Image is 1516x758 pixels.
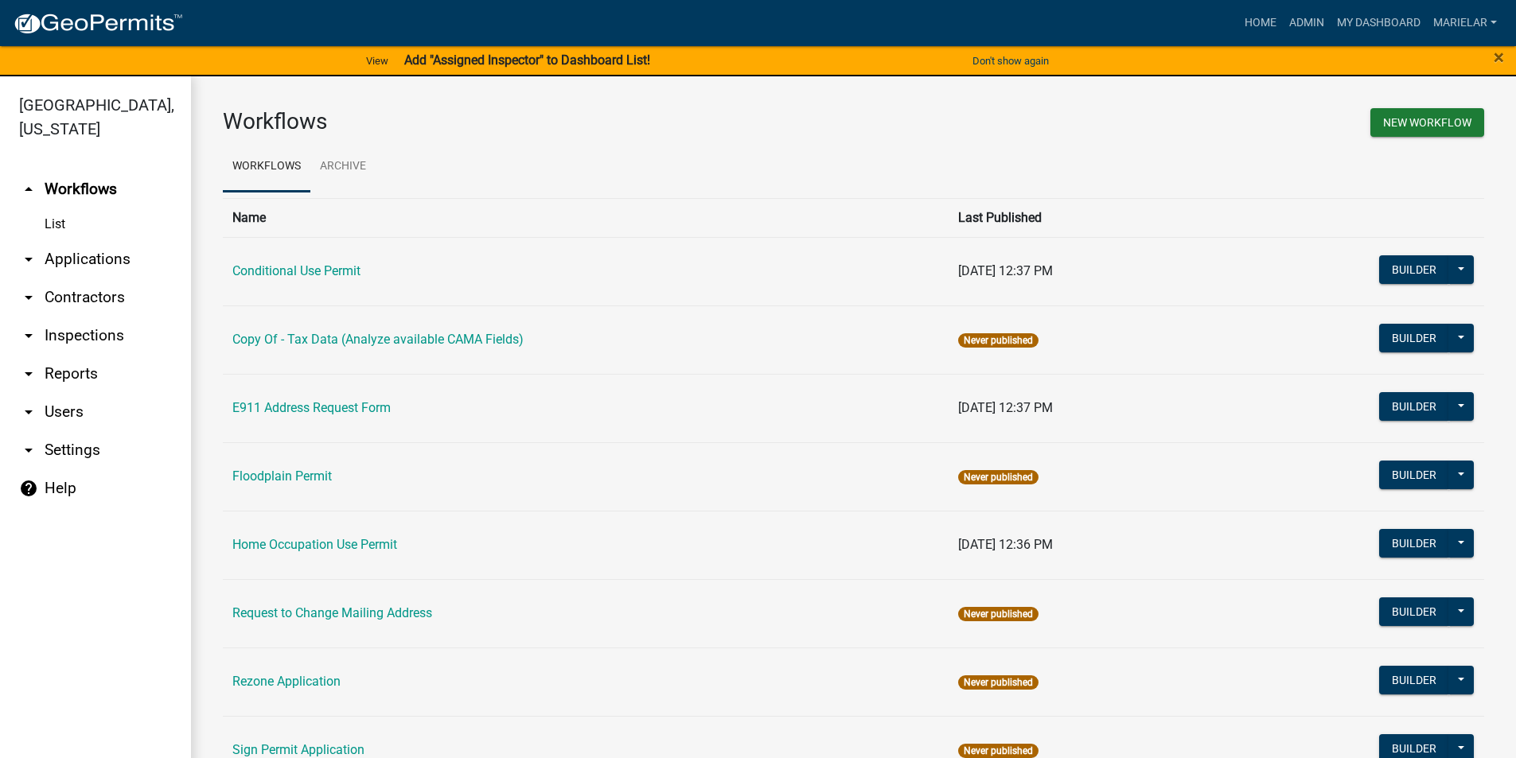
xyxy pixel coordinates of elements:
[223,108,842,135] h3: Workflows
[958,400,1053,415] span: [DATE] 12:37 PM
[19,364,38,383] i: arrow_drop_down
[360,48,395,74] a: View
[1379,255,1449,284] button: Builder
[958,537,1053,552] span: [DATE] 12:36 PM
[232,537,397,552] a: Home Occupation Use Permit
[223,142,310,192] a: Workflows
[1427,8,1503,38] a: marielar
[1494,48,1504,67] button: Close
[958,333,1039,348] span: Never published
[232,605,432,620] a: Request to Change Mailing Address
[958,607,1039,621] span: Never published
[232,332,524,347] a: Copy Of - Tax Data (Analyze available CAMA Fields)
[19,479,38,498] i: help
[223,198,949,237] th: Name
[958,470,1039,484] span: Never published
[1370,108,1484,137] button: New Workflow
[1379,392,1449,421] button: Builder
[19,326,38,345] i: arrow_drop_down
[1331,8,1427,38] a: My Dashboard
[232,263,360,278] a: Conditional Use Permit
[232,468,332,484] a: Floodplain Permit
[19,180,38,199] i: arrow_drop_up
[1379,597,1449,626] button: Builder
[966,48,1055,74] button: Don't show again
[1283,8,1331,38] a: Admin
[949,198,1214,237] th: Last Published
[404,52,650,68] strong: Add "Assigned Inspector" to Dashboard List!
[19,288,38,307] i: arrow_drop_down
[1379,461,1449,489] button: Builder
[232,400,391,415] a: E911 Address Request Form
[310,142,376,192] a: Archive
[19,250,38,269] i: arrow_drop_down
[1379,666,1449,694] button: Builder
[1238,8,1283,38] a: Home
[1379,529,1449,558] button: Builder
[232,742,364,757] a: Sign Permit Application
[1494,46,1504,68] span: ×
[19,441,38,460] i: arrow_drop_down
[1379,324,1449,352] button: Builder
[958,263,1053,278] span: [DATE] 12:37 PM
[19,402,38,422] i: arrow_drop_down
[958,675,1039,690] span: Never published
[958,744,1039,758] span: Never published
[232,674,341,689] a: Rezone Application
